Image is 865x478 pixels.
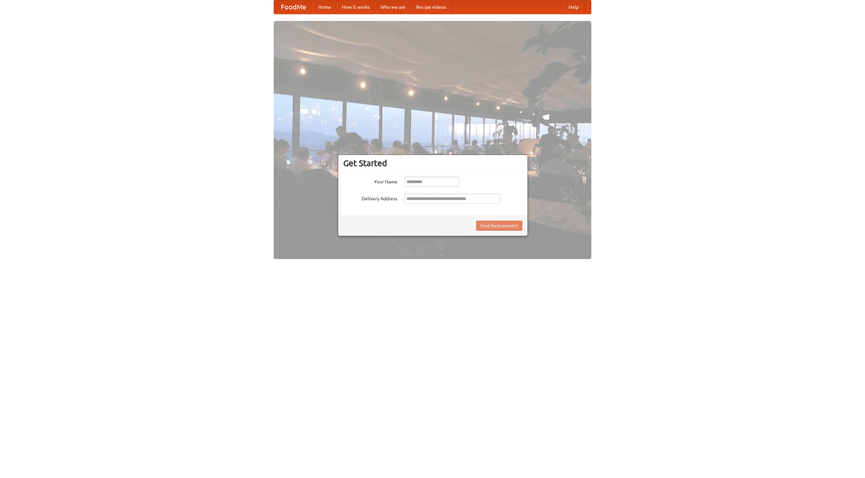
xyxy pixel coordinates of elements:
button: Find Restaurants! [476,221,522,231]
label: Delivery Address [343,194,397,202]
a: Recipe videos [411,0,451,14]
a: Home [313,0,337,14]
h3: Get Started [343,158,522,168]
a: Help [563,0,584,14]
a: Who we are [375,0,411,14]
a: How it works [337,0,375,14]
a: FoodMe [274,0,313,14]
label: Your Name [343,177,397,185]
